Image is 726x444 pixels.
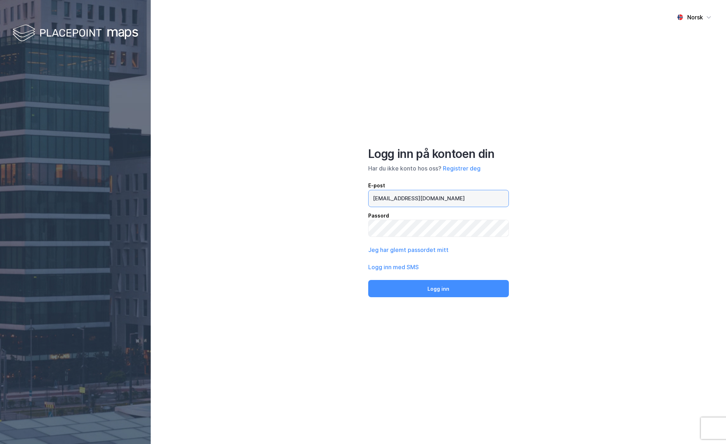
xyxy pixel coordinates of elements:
button: Registrer deg [443,164,481,173]
button: Jeg har glemt passordet mitt [368,246,449,254]
button: Logg inn [368,280,509,297]
div: Logg inn på kontoen din [368,147,509,161]
div: E-post [368,181,509,190]
div: Har du ikke konto hos oss? [368,164,509,173]
div: Norsk [687,13,703,22]
iframe: Chat Widget [690,410,726,444]
div: Passord [368,211,509,220]
button: Logg inn med SMS [368,263,419,271]
img: logo-white.f07954bde2210d2a523dddb988cd2aa7.svg [13,23,138,44]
